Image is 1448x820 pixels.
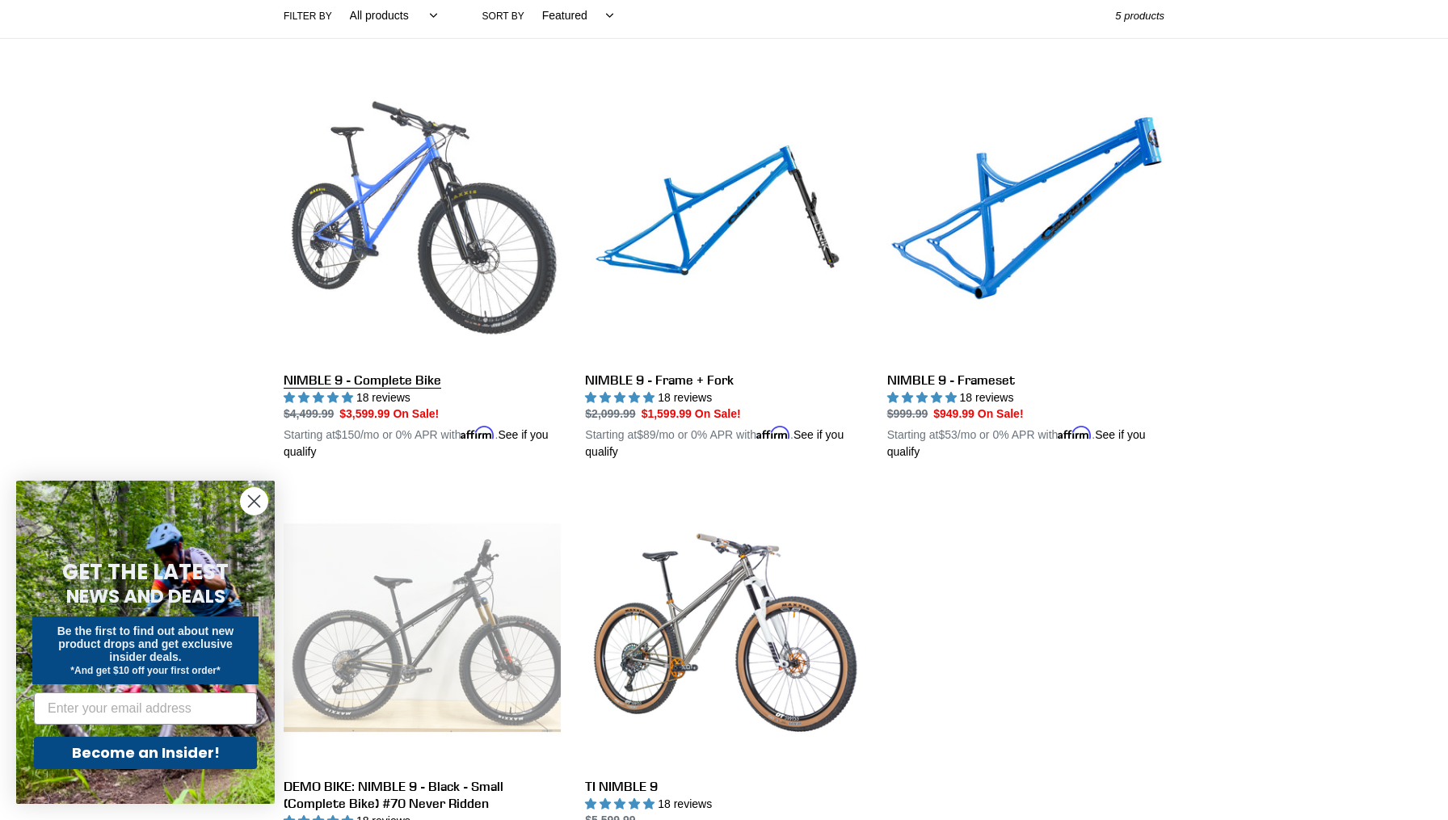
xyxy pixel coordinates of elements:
[1115,10,1164,22] span: 5 products
[240,487,268,515] button: Close dialog
[57,624,234,663] span: Be the first to find out about new product drops and get exclusive insider deals.
[34,692,257,725] input: Enter your email address
[62,557,229,587] span: GET THE LATEST
[482,9,524,23] label: Sort by
[34,737,257,769] button: Become an Insider!
[284,9,332,23] label: Filter by
[70,665,220,676] span: *And get $10 off your first order*
[66,583,225,609] span: NEWS AND DEALS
